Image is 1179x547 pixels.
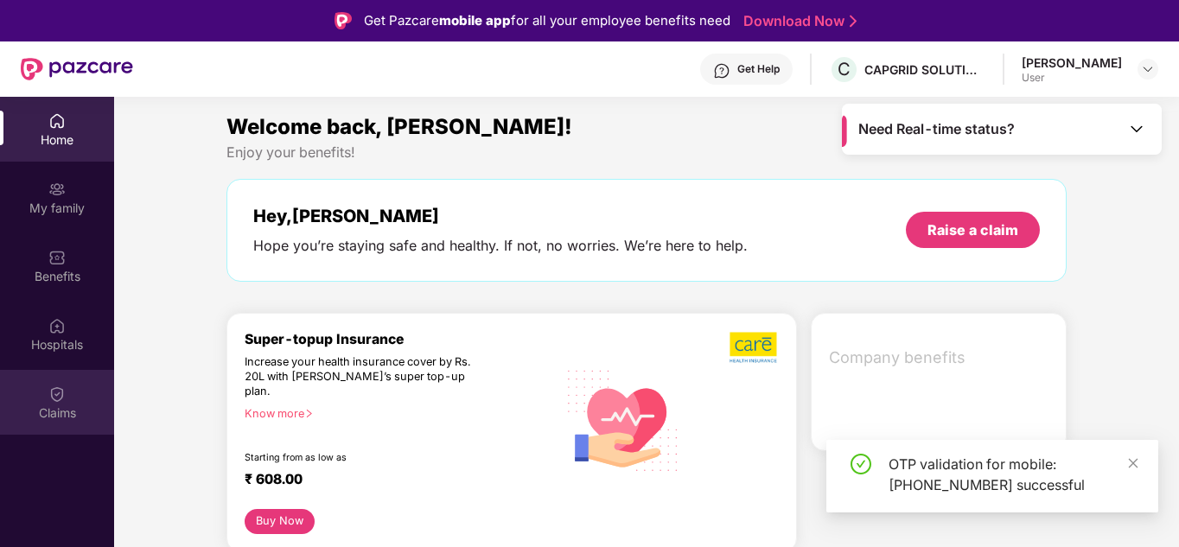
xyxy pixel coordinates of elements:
[226,143,1067,162] div: Enjoy your benefits!
[737,62,780,76] div: Get Help
[927,220,1018,239] div: Raise a claim
[838,59,851,80] span: C
[730,331,779,364] img: b5dec4f62d2307b9de63beb79f102df3.png
[850,12,857,30] img: Stroke
[245,331,557,347] div: Super-topup Insurance
[1141,62,1155,76] img: svg+xml;base64,PHN2ZyBpZD0iRHJvcGRvd24tMzJ4MzIiIHhtbG5zPSJodHRwOi8vd3d3LnczLm9yZy8yMDAwL3N2ZyIgd2...
[713,62,730,80] img: svg+xml;base64,PHN2ZyBpZD0iSGVscC0zMngzMiIgeG1sbnM9Imh0dHA6Ly93d3cudzMub3JnLzIwMDAvc3ZnIiB3aWR0aD...
[245,509,315,534] button: Buy Now
[226,114,572,139] span: Welcome back, [PERSON_NAME]!
[335,12,352,29] img: Logo
[851,454,871,474] span: check-circle
[829,346,1052,370] span: Company benefits
[1022,54,1122,71] div: [PERSON_NAME]
[253,237,748,255] div: Hope you’re staying safe and healthy. If not, no worries. We’re here to help.
[1127,457,1139,469] span: close
[304,409,314,418] span: right
[48,112,66,130] img: svg+xml;base64,PHN2ZyBpZD0iSG9tZSIgeG1sbnM9Imh0dHA6Ly93d3cudzMub3JnLzIwMDAvc3ZnIiB3aWR0aD0iMjAiIG...
[364,10,730,31] div: Get Pazcare for all your employee benefits need
[245,452,483,464] div: Starting from as low as
[1128,120,1145,137] img: Toggle Icon
[1022,71,1122,85] div: User
[557,352,691,487] img: svg+xml;base64,PHN2ZyB4bWxucz0iaHR0cDovL3d3dy53My5vcmcvMjAwMC9zdmciIHhtbG5zOnhsaW5rPSJodHRwOi8vd3...
[819,335,1066,380] div: Company benefits
[48,317,66,334] img: svg+xml;base64,PHN2ZyBpZD0iSG9zcGl0YWxzIiB4bWxucz0iaHR0cDovL3d3dy53My5vcmcvMjAwMC9zdmciIHdpZHRoPS...
[245,407,546,419] div: Know more
[245,471,539,492] div: ₹ 608.00
[864,61,985,78] div: CAPGRID SOLUTIONS PRIVATE LIMITED
[743,12,851,30] a: Download Now
[48,249,66,266] img: svg+xml;base64,PHN2ZyBpZD0iQmVuZWZpdHMiIHhtbG5zPSJodHRwOi8vd3d3LnczLm9yZy8yMDAwL3N2ZyIgd2lkdGg9Ij...
[889,454,1138,495] div: OTP validation for mobile: [PHONE_NUMBER] successful
[21,58,133,80] img: New Pazcare Logo
[253,206,748,226] div: Hey, [PERSON_NAME]
[858,120,1015,138] span: Need Real-time status?
[48,385,66,403] img: svg+xml;base64,PHN2ZyBpZD0iQ2xhaW0iIHhtbG5zPSJodHRwOi8vd3d3LnczLm9yZy8yMDAwL3N2ZyIgd2lkdGg9IjIwIi...
[245,355,481,399] div: Increase your health insurance cover by Rs. 20L with [PERSON_NAME]’s super top-up plan.
[439,12,511,29] strong: mobile app
[48,181,66,198] img: svg+xml;base64,PHN2ZyB3aWR0aD0iMjAiIGhlaWdodD0iMjAiIHZpZXdCb3g9IjAgMCAyMCAyMCIgZmlsbD0ibm9uZSIgeG...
